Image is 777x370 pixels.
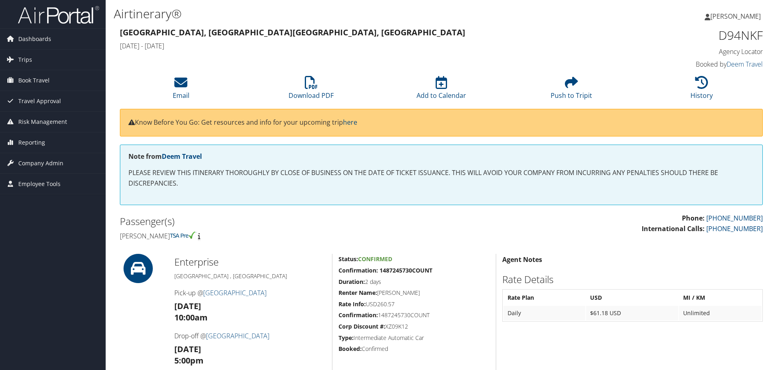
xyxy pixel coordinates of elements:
[706,214,763,223] a: [PHONE_NUMBER]
[18,112,67,132] span: Risk Management
[339,278,490,286] h5: 2 days
[120,27,465,38] strong: [GEOGRAPHIC_DATA], [GEOGRAPHIC_DATA] [GEOGRAPHIC_DATA], [GEOGRAPHIC_DATA]
[18,50,32,70] span: Trips
[642,224,705,233] strong: International Calls:
[339,311,490,319] h5: 1487245730COUNT
[18,5,99,24] img: airportal-logo.png
[174,301,201,312] strong: [DATE]
[682,214,705,223] strong: Phone:
[343,118,357,127] a: here
[206,331,269,340] a: [GEOGRAPHIC_DATA]
[551,80,592,100] a: Push to Tripit
[174,331,326,340] h4: Drop-off @
[339,334,490,342] h5: Intermediate Automatic Car
[174,355,204,366] strong: 5:00pm
[203,288,267,297] a: [GEOGRAPHIC_DATA]
[502,273,763,286] h2: Rate Details
[339,266,432,274] strong: Confirmation: 1487245730COUNT
[18,174,61,194] span: Employee Tools
[18,132,45,153] span: Reporting
[504,290,585,305] th: Rate Plan
[114,5,551,22] h1: Airtinerary®
[174,255,326,269] h2: Enterprise
[705,4,769,28] a: [PERSON_NAME]
[339,334,354,342] strong: Type:
[586,306,678,320] td: $61.18 USD
[174,272,326,280] h5: [GEOGRAPHIC_DATA] , [GEOGRAPHIC_DATA]
[586,290,678,305] th: USD
[339,289,377,296] strong: Renter Name:
[128,117,754,128] p: Know Before You Go: Get resources and info for your upcoming trip
[417,80,466,100] a: Add to Calendar
[174,312,208,323] strong: 10:00am
[611,47,763,56] h4: Agency Locator
[339,345,490,353] h5: Confirmed
[339,345,362,353] strong: Booked:
[710,12,761,21] span: [PERSON_NAME]
[18,29,51,49] span: Dashboards
[170,232,196,239] img: tsa-precheck.png
[339,311,378,319] strong: Confirmation:
[339,322,490,331] h5: XZ09K12
[339,300,366,308] strong: Rate Info:
[173,80,189,100] a: Email
[690,80,713,100] a: History
[289,80,334,100] a: Download PDF
[358,255,392,263] span: Confirmed
[339,300,490,308] h5: USD260.57
[120,214,435,228] h2: Passenger(s)
[18,153,63,173] span: Company Admin
[339,322,385,330] strong: Corp Discount #:
[502,255,542,264] strong: Agent Notes
[339,278,365,286] strong: Duration:
[120,41,599,50] h4: [DATE] - [DATE]
[120,232,435,240] h4: [PERSON_NAME]
[611,60,763,69] h4: Booked by
[679,306,762,320] td: Unlimited
[18,70,50,91] span: Book Travel
[611,27,763,44] h1: D94NKF
[706,224,763,233] a: [PHONE_NUMBER]
[162,152,202,161] a: Deem Travel
[18,91,61,111] span: Travel Approval
[727,60,763,69] a: Deem Travel
[339,289,490,297] h5: [PERSON_NAME]
[128,152,202,161] strong: Note from
[679,290,762,305] th: MI / KM
[128,168,754,188] p: PLEASE REVIEW THIS ITINERARY THOROUGHLY BY CLOSE OF BUSINESS ON THE DATE OF TICKET ISSUANCE. THIS...
[174,288,326,297] h4: Pick-up @
[339,255,358,263] strong: Status:
[174,344,201,355] strong: [DATE]
[504,306,585,320] td: Daily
